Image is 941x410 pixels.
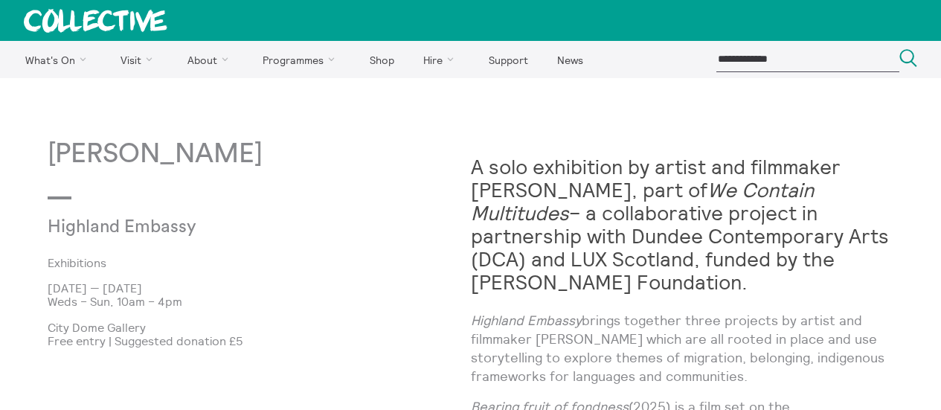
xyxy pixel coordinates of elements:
p: Free entry | Suggested donation £5 [48,334,471,347]
a: What's On [12,41,105,78]
p: brings together three projects by artist and filmmaker [PERSON_NAME] which are all rooted in plac... [471,311,894,386]
a: Exhibitions [48,256,447,269]
p: Weds – Sun, 10am – 4pm [48,295,471,308]
a: News [544,41,596,78]
p: [PERSON_NAME] [48,139,471,170]
strong: A solo exhibition by artist and filmmaker [PERSON_NAME], part of – a collaborative project in par... [471,154,889,295]
em: Highland Embassy [471,312,582,329]
a: Programmes [250,41,354,78]
em: We Contain Multitudes [471,177,814,225]
a: Hire [411,41,473,78]
p: Highland Embassy [48,217,330,238]
p: [DATE] — [DATE] [48,281,471,295]
a: Visit [108,41,172,78]
p: City Dome Gallery [48,321,471,334]
a: Support [475,41,541,78]
a: Shop [356,41,407,78]
a: About [174,41,247,78]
